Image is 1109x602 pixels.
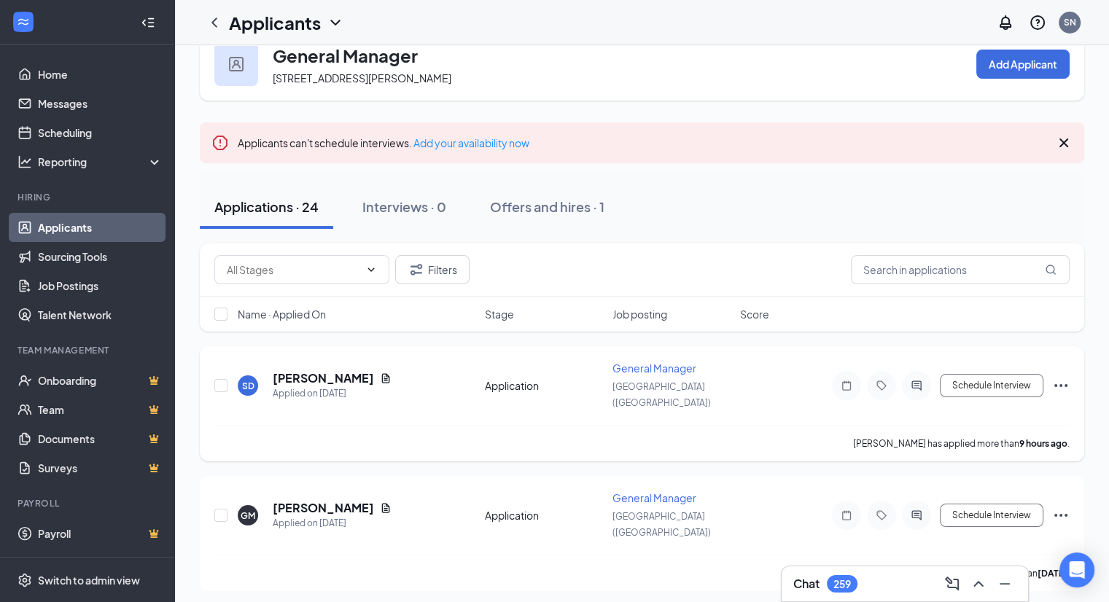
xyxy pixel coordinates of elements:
[141,15,155,30] svg: Collapse
[838,509,855,521] svg: Note
[365,264,377,275] svg: ChevronDown
[362,198,446,216] div: Interviews · 0
[612,361,696,375] span: General Manager
[17,344,160,356] div: Team Management
[940,374,1043,397] button: Schedule Interview
[214,198,319,216] div: Applications · 24
[490,198,604,216] div: Offers and hires · 1
[612,491,696,504] span: General Manager
[273,516,392,531] div: Applied on [DATE]
[413,136,529,149] a: Add your availability now
[327,14,344,31] svg: ChevronDown
[38,519,163,548] a: PayrollCrown
[1052,507,1070,524] svg: Ellipses
[38,60,163,89] a: Home
[38,242,163,271] a: Sourcing Tools
[38,424,163,453] a: DocumentsCrown
[38,366,163,395] a: OnboardingCrown
[838,380,855,391] svg: Note
[485,378,604,393] div: Application
[993,572,1016,595] button: Minimize
[833,578,851,590] div: 259
[408,261,425,278] svg: Filter
[996,575,1013,593] svg: Minimize
[241,509,255,522] div: GM
[273,386,392,401] div: Applied on [DATE]
[16,15,31,29] svg: WorkstreamLogo
[740,307,769,321] span: Score
[485,307,514,321] span: Stage
[242,380,254,392] div: SD
[38,89,163,118] a: Messages
[38,118,163,147] a: Scheduling
[273,43,418,68] h3: General Manager
[873,509,890,521] svg: Tag
[941,572,964,595] button: ComposeMessage
[273,71,451,85] span: [STREET_ADDRESS][PERSON_NAME]
[1059,552,1094,587] div: Open Intercom Messenger
[908,509,925,521] svg: ActiveChat
[38,271,163,300] a: Job Postings
[238,307,326,321] span: Name · Applied On
[227,262,359,278] input: All Stages
[873,380,890,391] svg: Tag
[1064,16,1076,28] div: SN
[612,381,711,408] span: [GEOGRAPHIC_DATA] ([GEOGRAPHIC_DATA])
[380,502,392,514] svg: Document
[38,300,163,329] a: Talent Network
[273,370,374,386] h5: [PERSON_NAME]
[1055,134,1073,152] svg: Cross
[380,372,392,384] svg: Document
[997,14,1014,31] svg: Notifications
[970,575,987,593] svg: ChevronUp
[38,213,163,242] a: Applicants
[612,307,667,321] span: Job posting
[17,155,32,169] svg: Analysis
[1029,14,1046,31] svg: QuestionInfo
[1052,377,1070,394] svg: Ellipses
[793,576,820,592] h3: Chat
[211,134,229,152] svg: Error
[229,57,244,71] img: user icon
[976,50,1070,79] button: Add Applicant
[853,437,1070,450] p: [PERSON_NAME] has applied more than .
[943,575,961,593] svg: ComposeMessage
[38,453,163,482] a: SurveysCrown
[967,572,990,595] button: ChevronUp
[238,136,529,149] span: Applicants can't schedule interviews.
[908,380,925,391] svg: ActiveChat
[1019,438,1067,449] b: 9 hours ago
[17,191,160,203] div: Hiring
[38,573,140,587] div: Switch to admin view
[395,255,470,284] button: Filter Filters
[851,255,1070,284] input: Search in applications
[1038,568,1067,579] b: [DATE]
[273,500,374,516] h5: [PERSON_NAME]
[38,155,163,169] div: Reporting
[940,504,1043,527] button: Schedule Interview
[229,10,321,35] h1: Applicants
[206,14,223,31] svg: ChevronLeft
[17,573,32,587] svg: Settings
[17,497,160,509] div: Payroll
[612,511,711,538] span: [GEOGRAPHIC_DATA] ([GEOGRAPHIC_DATA])
[38,395,163,424] a: TeamCrown
[485,508,604,523] div: Application
[1045,264,1057,275] svg: MagnifyingGlass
